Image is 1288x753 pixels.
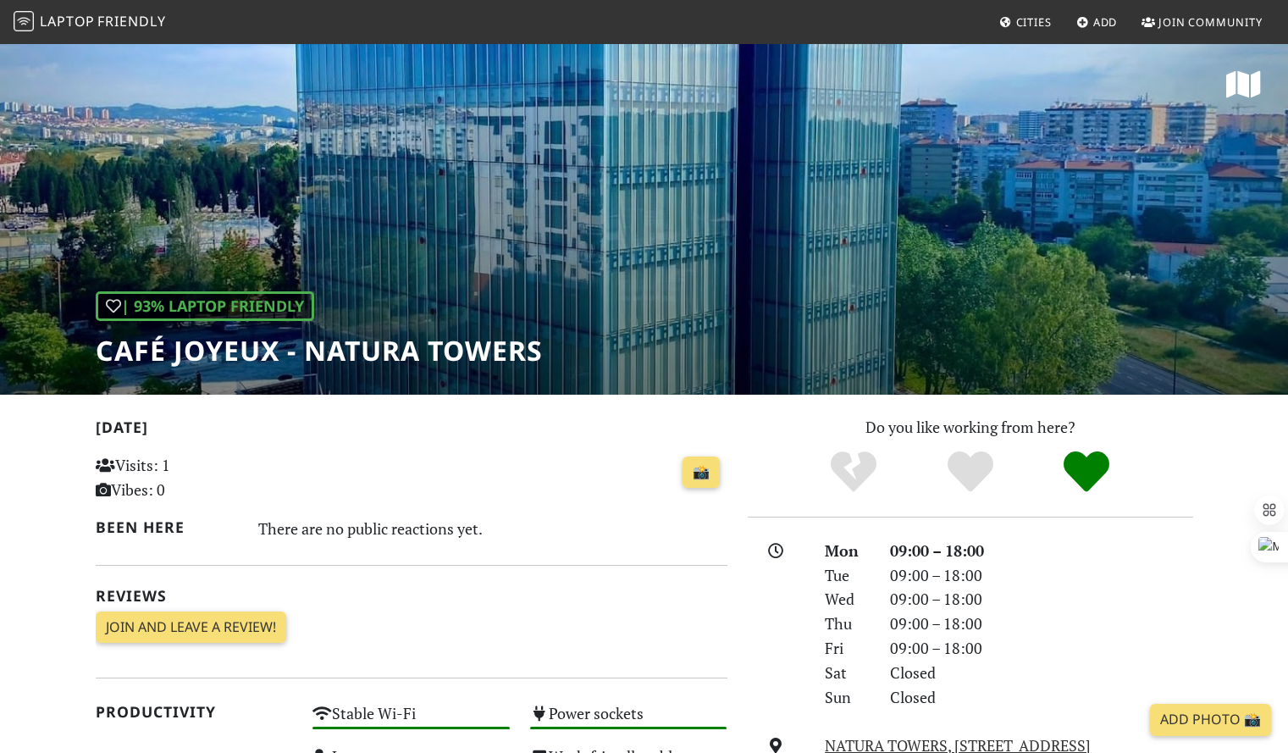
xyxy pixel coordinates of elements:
div: There are no public reactions yet. [258,515,727,542]
a: Cities [992,7,1059,37]
div: Closed [880,661,1203,685]
div: Sun [815,685,879,710]
span: Friendly [97,12,165,30]
div: Power sockets [520,700,738,743]
div: Closed [880,685,1203,710]
div: 09:00 – 18:00 [880,563,1203,588]
img: LaptopFriendly [14,11,34,31]
div: Fri [815,636,879,661]
a: LaptopFriendly LaptopFriendly [14,8,166,37]
a: Add [1070,7,1125,37]
span: Cities [1016,14,1052,30]
div: No [795,449,912,496]
div: Wed [815,587,879,612]
a: Add Photo 📸 [1150,704,1271,736]
div: Yes [912,449,1029,496]
h2: Been here [96,518,239,536]
h1: Café Joyeux - Natura Towers [96,335,543,367]
div: 09:00 – 18:00 [880,612,1203,636]
a: Join Community [1135,7,1269,37]
h2: Reviews [96,587,727,605]
p: Visits: 1 Vibes: 0 [96,453,293,502]
span: Laptop [40,12,95,30]
div: 09:00 – 18:00 [880,587,1203,612]
h2: Productivity [96,703,293,721]
div: Tue [815,563,879,588]
div: Definitely! [1028,449,1145,496]
span: Add [1093,14,1118,30]
div: Sat [815,661,879,685]
a: Join and leave a review! [96,612,286,644]
div: Mon [815,539,879,563]
a: 📸 [683,457,720,489]
h2: [DATE] [96,418,727,443]
div: 09:00 – 18:00 [880,636,1203,661]
div: Stable Wi-Fi [302,700,520,743]
p: Do you like working from here? [748,415,1193,440]
div: 09:00 – 18:00 [880,539,1203,563]
span: Join Community [1158,14,1263,30]
div: | 93% Laptop Friendly [96,291,314,321]
div: Thu [815,612,879,636]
